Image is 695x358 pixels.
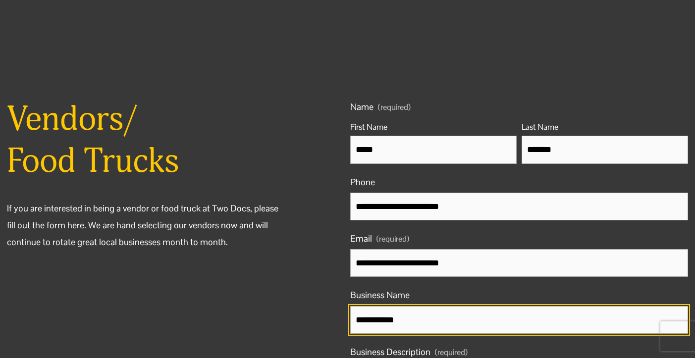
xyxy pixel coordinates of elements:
span: (required) [376,231,409,247]
span: Phone [350,174,375,191]
h2: Vendors/ Food Trucks [7,99,287,182]
div: First Name [350,119,517,136]
span: (required) [378,103,411,111]
div: Last Name [522,119,688,136]
span: Name [350,99,374,115]
span: Business Name [350,287,410,304]
p: If you are interested in being a vendor or food truck at Two Docs, please fill out the form here.... [7,200,287,251]
span: Email [350,230,372,247]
